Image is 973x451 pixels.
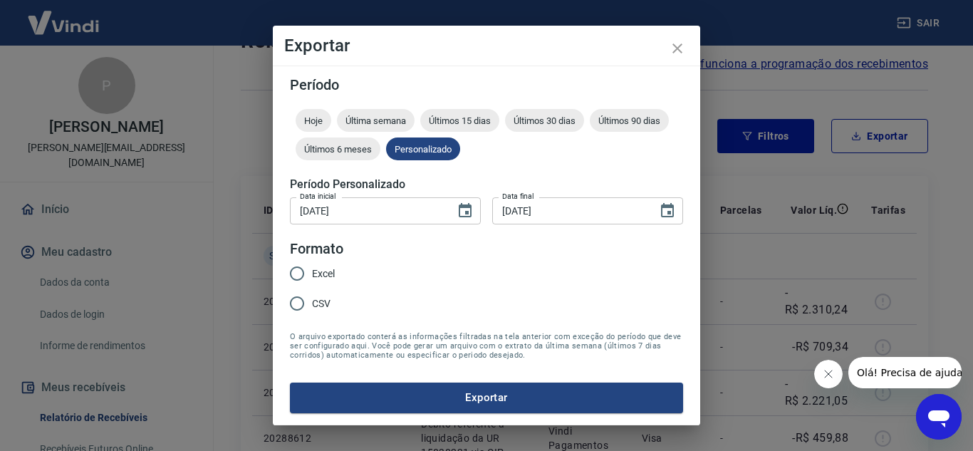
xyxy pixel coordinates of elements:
span: Hoje [296,115,331,126]
div: Hoje [296,109,331,132]
div: Últimos 6 meses [296,138,380,160]
input: DD/MM/YYYY [290,197,445,224]
h4: Exportar [284,37,689,54]
div: Última semana [337,109,415,132]
span: Personalizado [386,144,460,155]
span: Últimos 6 meses [296,144,380,155]
div: Últimos 15 dias [420,109,499,132]
legend: Formato [290,239,343,259]
span: Últimos 90 dias [590,115,669,126]
button: Exportar [290,383,683,413]
div: Últimos 30 dias [505,109,584,132]
button: Choose date, selected date is 18 de ago de 2025 [653,197,682,225]
iframe: Mensagem da empresa [848,357,962,388]
h5: Período [290,78,683,92]
span: Últimos 30 dias [505,115,584,126]
span: Últimos 15 dias [420,115,499,126]
span: Excel [312,266,335,281]
span: O arquivo exportado conterá as informações filtradas na tela anterior com exceção do período que ... [290,332,683,360]
span: CSV [312,296,331,311]
span: Olá! Precisa de ajuda? [9,10,120,21]
div: Últimos 90 dias [590,109,669,132]
label: Data inicial [300,191,336,202]
iframe: Botão para abrir a janela de mensagens [916,394,962,440]
label: Data final [502,191,534,202]
span: Última semana [337,115,415,126]
button: close [660,31,694,66]
button: Choose date, selected date is 16 de ago de 2025 [451,197,479,225]
iframe: Fechar mensagem [814,360,843,388]
div: Personalizado [386,138,460,160]
h5: Período Personalizado [290,177,683,192]
input: DD/MM/YYYY [492,197,647,224]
